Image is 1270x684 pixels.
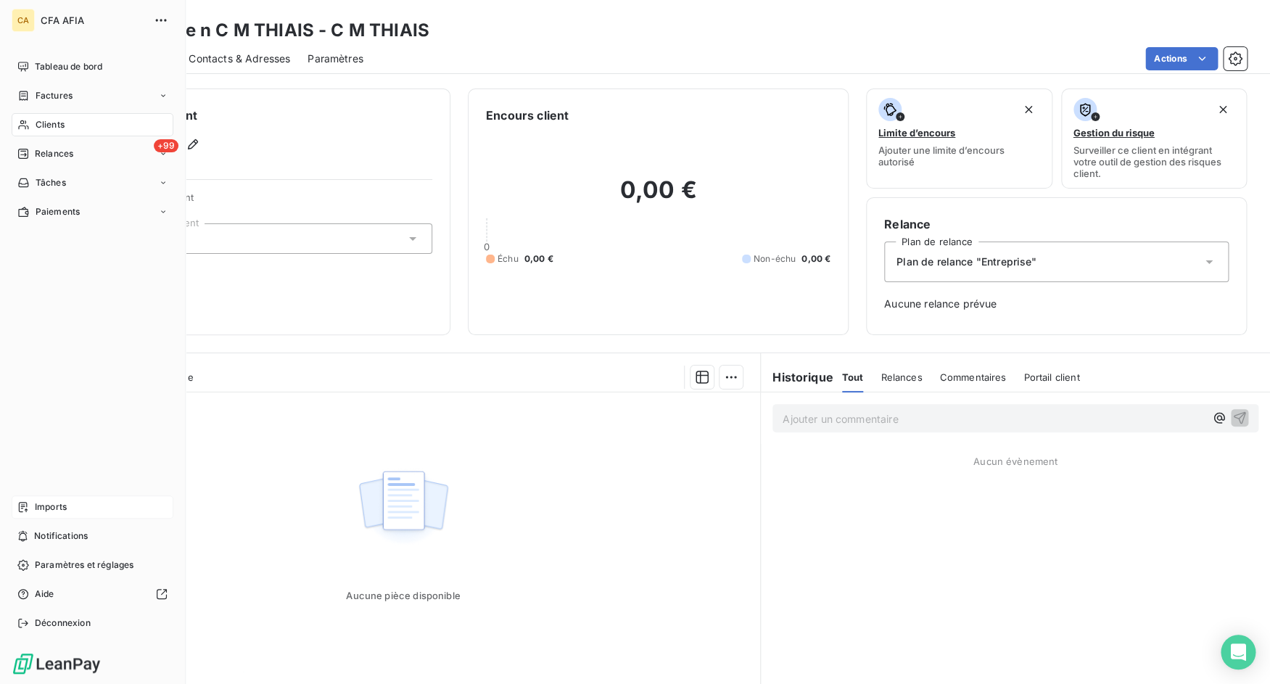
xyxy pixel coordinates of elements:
[866,88,1052,189] button: Limite d’encoursAjouter une limite d’encours autorisé
[486,176,830,219] h2: 0,00 €
[35,588,54,601] span: Aide
[484,241,490,252] span: 0
[884,215,1229,233] h6: Relance
[35,559,133,572] span: Paramètres et réglages
[308,51,363,66] span: Paramètres
[878,127,955,139] span: Limite d’encours
[36,176,66,189] span: Tâches
[761,368,833,386] h6: Historique
[12,84,173,107] a: Factures
[896,255,1036,269] span: Plan de relance "Entreprise"
[12,495,173,519] a: Imports
[12,142,173,165] a: +99Relances
[884,297,1229,311] span: Aucune relance prévue
[35,617,91,630] span: Déconnexion
[88,107,432,124] h6: Informations client
[12,9,35,32] div: CA
[35,60,102,73] span: Tableau de bord
[1145,47,1218,70] button: Actions
[36,118,65,131] span: Clients
[36,205,80,218] span: Paiements
[1073,144,1235,179] span: Surveiller ce client en intégrant votre outil de gestion des risques client.
[801,252,830,265] span: 0,00 €
[12,113,173,136] a: Clients
[842,371,864,383] span: Tout
[12,652,102,675] img: Logo LeanPay
[189,51,290,66] span: Contacts & Adresses
[754,252,796,265] span: Non-échu
[524,252,553,265] span: 0,00 €
[1221,635,1255,669] div: Open Intercom Messenger
[35,500,67,514] span: Imports
[34,530,88,543] span: Notifications
[498,252,519,265] span: Échu
[117,191,432,212] span: Propriétés Client
[36,89,73,102] span: Factures
[881,371,922,383] span: Relances
[41,15,145,26] span: CFA AFIA
[154,139,178,152] span: +99
[878,144,1040,168] span: Ajouter une limite d’encours autorisé
[1073,127,1155,139] span: Gestion du risque
[973,456,1057,467] span: Aucun évènement
[12,200,173,223] a: Paiements
[12,553,173,577] a: Paramètres et réglages
[128,17,429,44] h3: Compte n C M THIAIS - C M THIAIS
[12,55,173,78] a: Tableau de bord
[1061,88,1248,189] button: Gestion du risqueSurveiller ce client en intégrant votre outil de gestion des risques client.
[12,582,173,606] a: Aide
[12,171,173,194] a: Tâches
[357,463,450,553] img: Empty state
[939,371,1006,383] span: Commentaires
[1023,371,1079,383] span: Portail client
[346,590,460,601] span: Aucune pièce disponible
[486,107,569,124] h6: Encours client
[35,147,73,160] span: Relances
